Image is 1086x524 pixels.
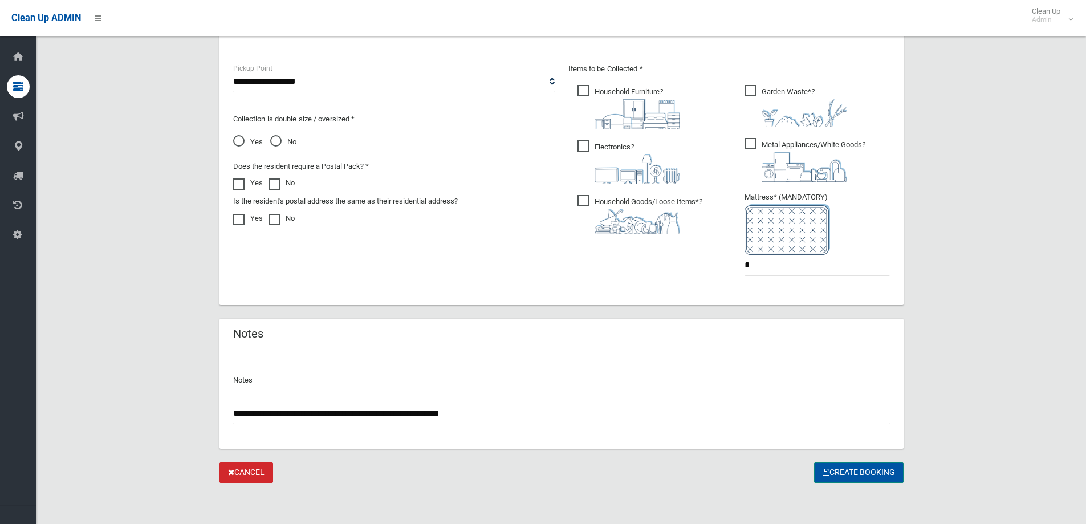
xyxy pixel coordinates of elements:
span: No [270,135,296,149]
span: Yes [233,135,263,149]
span: Household Goods/Loose Items* [577,195,702,234]
span: Electronics [577,140,680,184]
i: ? [595,197,702,234]
small: Admin [1032,15,1060,24]
label: Yes [233,212,263,225]
label: No [269,176,295,190]
label: No [269,212,295,225]
i: ? [762,140,865,182]
span: Clean Up ADMIN [11,13,81,23]
label: Is the resident's postal address the same as their residential address? [233,194,458,208]
span: Clean Up [1026,7,1072,24]
img: b13cc3517677393f34c0a387616ef184.png [595,209,680,234]
img: e7408bece873d2c1783593a074e5cb2f.png [745,204,830,255]
img: 4fd8a5c772b2c999c83690221e5242e0.png [762,99,847,127]
img: 36c1b0289cb1767239cdd3de9e694f19.png [762,152,847,182]
span: Metal Appliances/White Goods [745,138,865,182]
a: Cancel [219,462,273,484]
label: Yes [233,176,263,190]
p: Notes [233,373,890,387]
img: 394712a680b73dbc3d2a6a3a7ffe5a07.png [595,154,680,184]
button: Create Booking [814,462,904,484]
i: ? [762,87,847,127]
p: Items to be Collected * [568,62,890,76]
label: Does the resident require a Postal Pack? * [233,160,369,173]
p: Collection is double size / oversized * [233,112,555,126]
span: Garden Waste* [745,85,847,127]
span: Mattress* (MANDATORY) [745,193,890,255]
i: ? [595,87,680,129]
img: aa9efdbe659d29b613fca23ba79d85cb.png [595,99,680,129]
header: Notes [219,323,277,345]
i: ? [595,143,680,184]
span: Household Furniture [577,85,680,129]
